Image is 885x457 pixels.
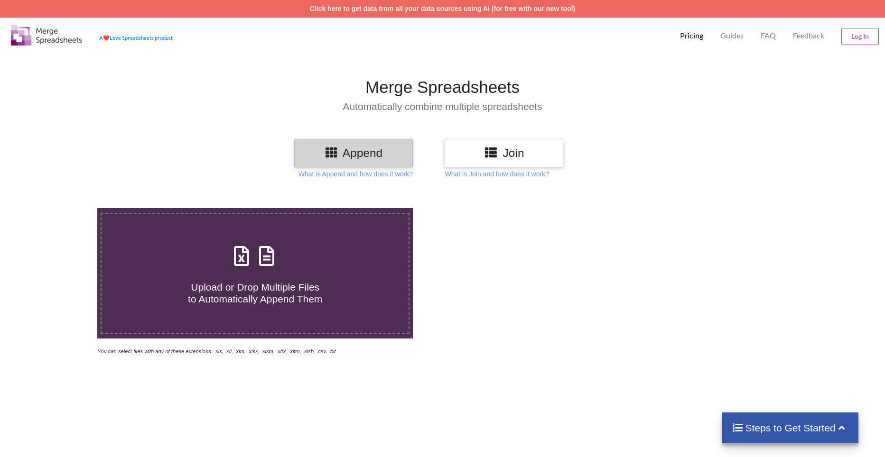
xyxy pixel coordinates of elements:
span: heart [103,35,110,41]
span: Feedback [793,32,824,39]
button: Log In [841,28,879,45]
span: Upload or Drop Multiple Files to Automatically Append Them [188,282,322,304]
p: FAQ [761,31,776,41]
h3: Append [301,146,406,160]
p: Pricing [680,31,703,41]
p: Guides [720,31,744,41]
a: Click here to get data from all your data sources using AI (for free with our new tool) [310,5,576,12]
h4: Steps to Get Started [732,422,849,434]
p: What is Append and how does it work? [298,169,413,179]
p: What is Join and how does it work? [445,169,549,179]
i: You can select files with any of these extensions: .xls, .xlt, .xlm, .xlsx, .xlsm, .xltx, .xltm, ... [97,348,335,354]
img: Logo.png [11,25,82,46]
h3: Join [452,146,556,160]
a: AheartLove Spreadsheets product [99,35,173,41]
